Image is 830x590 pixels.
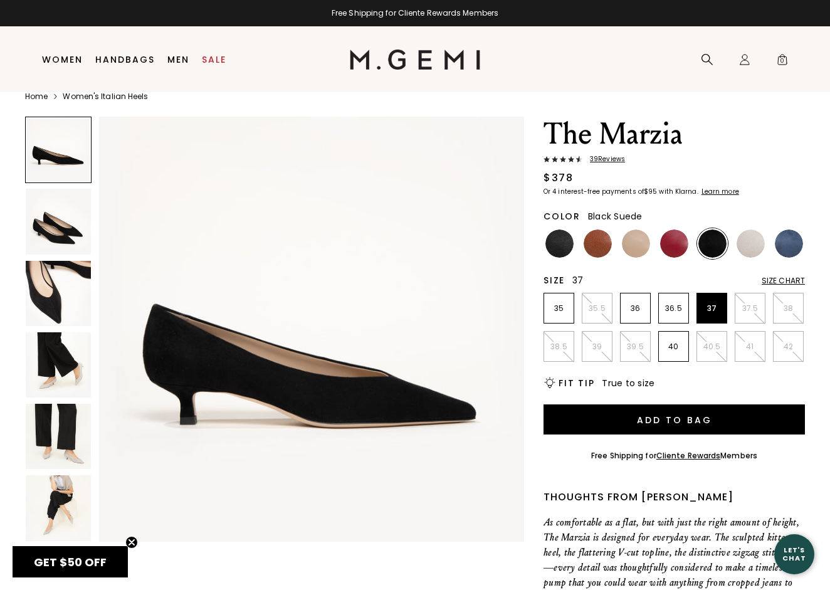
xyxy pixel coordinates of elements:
[26,189,91,254] img: The Marzia
[584,229,612,258] img: Saddle
[544,404,805,435] button: Add to Bag
[697,303,727,313] p: 37
[95,55,155,65] a: Handbags
[697,342,727,352] p: 40.5
[572,274,584,287] span: 37
[659,303,688,313] p: 36.5
[26,332,91,398] img: The Marzia
[544,303,574,313] p: 35
[737,229,765,258] img: Light Oatmeal Suede
[99,117,524,542] img: The Marzia
[544,187,644,196] klarna-placement-style-body: Or 4 interest-free payments of
[774,303,803,313] p: 38
[34,554,107,570] span: GET $50 OFF
[42,55,83,65] a: Women
[700,188,739,196] a: Learn more
[544,275,565,285] h2: Size
[656,450,721,461] a: Cliente Rewards
[621,303,650,313] p: 36
[202,55,226,65] a: Sale
[582,342,612,352] p: 39
[544,342,574,352] p: 38.5
[660,229,688,258] img: Dark Red
[125,536,138,549] button: Close teaser
[167,55,189,65] a: Men
[735,303,765,313] p: 37.5
[26,404,91,469] img: The Marzia
[26,261,91,326] img: The Marzia
[621,342,650,352] p: 39.5
[13,546,128,577] div: GET $50 OFFClose teaser
[591,451,757,461] div: Free Shipping for Members
[735,342,765,352] p: 41
[644,187,657,196] klarna-placement-style-amount: $95
[63,92,148,102] a: Women's Italian Heels
[559,378,594,388] h2: Fit Tip
[588,210,643,223] span: Black Suede
[659,342,688,352] p: 40
[698,229,727,258] img: Black Suede
[544,117,805,152] h1: The Marzia
[26,475,91,540] img: The Marzia
[622,229,650,258] img: Beige
[545,229,574,258] img: Black
[701,187,739,196] klarna-placement-style-cta: Learn more
[774,546,814,562] div: Let's Chat
[762,276,805,286] div: Size Chart
[544,211,580,221] h2: Color
[776,56,789,68] span: 0
[582,303,612,313] p: 35.5
[544,155,805,166] a: 39Reviews
[582,155,625,163] span: 39 Review s
[775,229,803,258] img: Navy Suede
[602,377,654,389] span: True to size
[544,490,805,505] div: Thoughts from [PERSON_NAME]
[774,342,803,352] p: 42
[25,92,48,102] a: Home
[544,171,573,186] div: $378
[659,187,700,196] klarna-placement-style-body: with Klarna
[350,50,481,70] img: M.Gemi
